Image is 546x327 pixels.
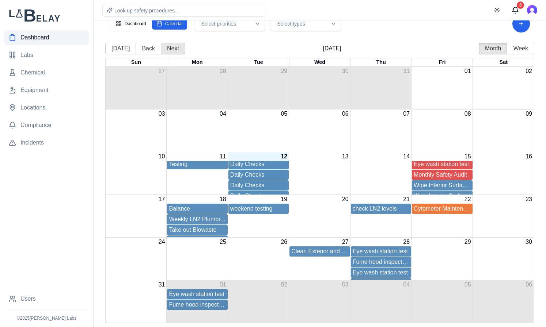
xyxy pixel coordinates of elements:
span: Sat [500,59,508,65]
button: Select types [271,16,341,31]
button: 29 [281,67,287,76]
div: Eye wash station test [353,268,409,277]
a: Labs [4,48,89,62]
button: 04 [403,280,410,289]
span: Fri [439,59,445,65]
button: 11 [220,152,226,161]
button: 17 [159,195,165,204]
div: Fume hood inspection [353,279,409,288]
span: Thu [376,59,386,65]
button: 29 [465,238,471,246]
div: Balance [169,204,225,213]
button: 03 [159,109,165,118]
span: Tue [254,59,263,65]
span: Sun [131,59,141,65]
button: 04 [220,109,226,118]
button: 24 [159,238,165,246]
button: 03 [342,280,349,289]
button: 13 [342,152,349,161]
img: Lab Belay Logo [4,9,89,22]
button: 06 [342,109,349,118]
button: 02 [526,67,532,76]
span: Wed [314,59,325,65]
span: Compliance [20,121,51,130]
a: Equipment [4,83,89,97]
span: Look up safety procedures... [114,8,179,14]
div: Daily Checks [230,160,287,169]
button: Week [507,43,534,54]
button: 21 [403,195,410,204]
a: Users [4,292,89,306]
button: 30 [342,67,349,76]
button: 16 [526,152,532,161]
button: 26 [281,238,287,246]
button: 25 [220,238,226,246]
div: Daily Checks [230,170,287,179]
button: 01 [465,67,471,76]
button: Dashboard [111,18,151,30]
div: weekend testing [230,204,287,213]
a: Locations [4,100,89,115]
button: Add Task [512,15,530,32]
span: Chemical [20,68,45,77]
button: 05 [465,280,471,289]
button: Toggle theme [490,4,504,17]
div: Cytometer Maintenance [414,204,470,213]
button: 27 [159,67,165,76]
button: 05 [281,109,287,118]
span: Locations [20,103,46,112]
button: 31 [159,280,165,289]
div: Wipe Interior Surfaces [414,181,470,190]
div: Weekly LN2 Plumbing Inspection [169,215,225,224]
div: Fume hood inspection [169,300,225,309]
button: 31 [403,67,410,76]
button: Next [161,43,185,54]
button: 02 [281,280,287,289]
a: Incidents [4,135,89,150]
p: © 2025 [PERSON_NAME] Labs [4,315,89,321]
div: Testing [169,160,225,169]
button: 18 [220,195,226,204]
button: Month [479,43,507,54]
img: Ross Martin-Wells [527,5,537,15]
button: [DATE] [105,43,136,54]
button: 09 [526,109,532,118]
button: 10 [159,152,165,161]
button: 14 [403,152,410,161]
div: Daily Checks [230,192,287,200]
button: 15 [465,152,471,161]
a: Compliance [4,118,89,132]
div: Daily Checks [230,181,287,190]
span: Incidents [20,138,44,147]
button: Select priorities [195,16,265,31]
span: Dashboard [20,33,49,42]
div: Eye wash station test [414,160,470,169]
span: Select priorities [201,20,236,27]
button: 27 [342,238,349,246]
div: Eye wash station test [353,247,409,256]
a: Chemical [4,65,89,80]
button: 01 [220,280,226,289]
button: 23 [526,195,532,204]
div: Fume hood inspection [353,258,409,266]
div: Clean and Refill Water Tray [169,236,225,245]
button: 19 [281,195,287,204]
div: Month View [105,58,534,323]
button: 28 [220,67,226,76]
div: Monthly Safety Audit [414,170,470,179]
span: Users [20,295,36,303]
button: 30 [526,238,532,246]
div: Eye wash station test [169,290,225,299]
div: Take out Biowaste [169,226,225,234]
span: Equipment [20,86,49,95]
button: Messages (3 unread) [508,3,523,18]
button: 07 [403,109,410,118]
button: Open user button [527,5,537,15]
span: [DATE] [185,44,479,53]
div: Clean Exterior and Interior [291,247,348,256]
button: Calendar [152,18,187,30]
button: Back [136,43,161,54]
div: 3 [517,1,524,9]
button: 28 [403,238,410,246]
